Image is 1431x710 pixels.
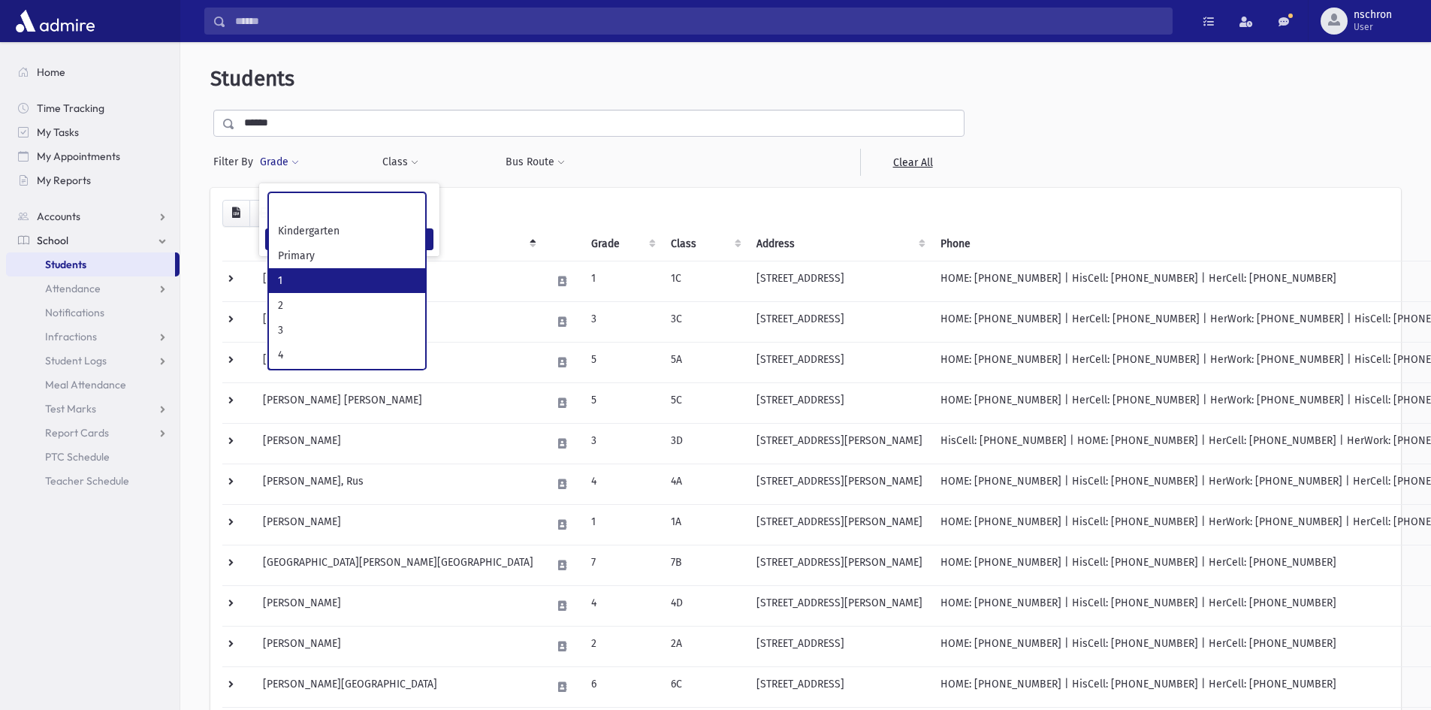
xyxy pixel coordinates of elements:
td: [PERSON_NAME] [254,626,542,666]
span: Time Tracking [37,101,104,115]
td: 5A [662,342,747,382]
th: Grade: activate to sort column ascending [582,227,662,261]
td: 4A [662,464,747,504]
td: 1C [662,261,747,301]
span: Filter By [213,154,259,170]
span: School [37,234,68,247]
td: 2A [662,626,747,666]
td: [STREET_ADDRESS][PERSON_NAME] [747,545,931,585]
a: Home [6,60,180,84]
a: Notifications [6,301,180,325]
td: 3C [662,301,747,342]
td: 3D [662,423,747,464]
td: [STREET_ADDRESS] [747,261,931,301]
td: [STREET_ADDRESS][PERSON_NAME] [747,585,931,626]
td: [PERSON_NAME][GEOGRAPHIC_DATA] [254,666,542,707]
span: Students [45,258,86,271]
td: 6 [582,666,662,707]
td: [PERSON_NAME] [254,504,542,545]
td: [GEOGRAPHIC_DATA][PERSON_NAME][GEOGRAPHIC_DATA] [254,545,542,585]
td: [STREET_ADDRESS][PERSON_NAME] [747,504,931,545]
li: Kindergarten [269,219,425,243]
td: 5 [582,382,662,423]
a: Test Marks [6,397,180,421]
span: Notifications [45,306,104,319]
td: [PERSON_NAME] [254,585,542,626]
img: AdmirePro [12,6,98,36]
span: Test Marks [45,402,96,415]
td: 1 [582,504,662,545]
td: 7B [662,545,747,585]
span: My Tasks [37,125,79,139]
a: Teacher Schedule [6,469,180,493]
li: 5 [269,367,425,392]
span: Accounts [37,210,80,223]
td: [PERSON_NAME] [254,301,542,342]
th: Student: activate to sort column descending [254,227,542,261]
li: 4 [269,343,425,367]
a: My Tasks [6,120,180,144]
li: 3 [269,318,425,343]
span: Report Cards [45,426,109,440]
span: Attendance [45,282,101,295]
span: Infractions [45,330,97,343]
td: 6C [662,666,747,707]
td: [STREET_ADDRESS] [747,626,931,666]
input: Search [226,8,1172,35]
td: [STREET_ADDRESS] [747,342,931,382]
li: Primary [269,243,425,268]
li: 2 [269,293,425,318]
span: PTC Schedule [45,450,110,464]
button: Bus Route [505,149,566,176]
a: School [6,228,180,252]
th: Address: activate to sort column ascending [747,227,931,261]
td: 3 [582,301,662,342]
span: Home [37,65,65,79]
a: Students [6,252,175,276]
td: 3 [582,423,662,464]
button: CSV [222,200,250,227]
li: 1 [269,268,425,293]
a: PTC Schedule [6,445,180,469]
span: User [1354,21,1392,33]
span: Meal Attendance [45,378,126,391]
span: Student Logs [45,354,107,367]
a: Clear All [860,149,965,176]
td: 1 [582,261,662,301]
td: 7 [582,545,662,585]
td: 4 [582,585,662,626]
td: [STREET_ADDRESS] [747,382,931,423]
th: Class: activate to sort column ascending [662,227,747,261]
a: Accounts [6,204,180,228]
td: [PERSON_NAME] [PERSON_NAME] [254,382,542,423]
button: Filter [265,228,433,250]
td: [PERSON_NAME] [PERSON_NAME] [254,342,542,382]
a: Infractions [6,325,180,349]
a: Report Cards [6,421,180,445]
td: [STREET_ADDRESS][PERSON_NAME] [747,423,931,464]
td: [PERSON_NAME], Rus [254,464,542,504]
td: 5 [582,342,662,382]
span: Teacher Schedule [45,474,129,488]
td: [STREET_ADDRESS][PERSON_NAME] [747,464,931,504]
a: Attendance [6,276,180,301]
td: [STREET_ADDRESS] [747,666,931,707]
a: Student Logs [6,349,180,373]
td: 5C [662,382,747,423]
td: [STREET_ADDRESS] [747,301,931,342]
td: [PERSON_NAME] [254,261,542,301]
td: 1A [662,504,747,545]
a: Time Tracking [6,96,180,120]
td: 4D [662,585,747,626]
button: Grade [259,149,300,176]
td: [PERSON_NAME] [254,423,542,464]
a: My Reports [6,168,180,192]
button: Print [249,200,279,227]
span: My Appointments [37,150,120,163]
span: nschron [1354,9,1392,21]
td: 2 [582,626,662,666]
span: Students [210,66,294,91]
a: My Appointments [6,144,180,168]
button: Class [382,149,419,176]
td: 4 [582,464,662,504]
